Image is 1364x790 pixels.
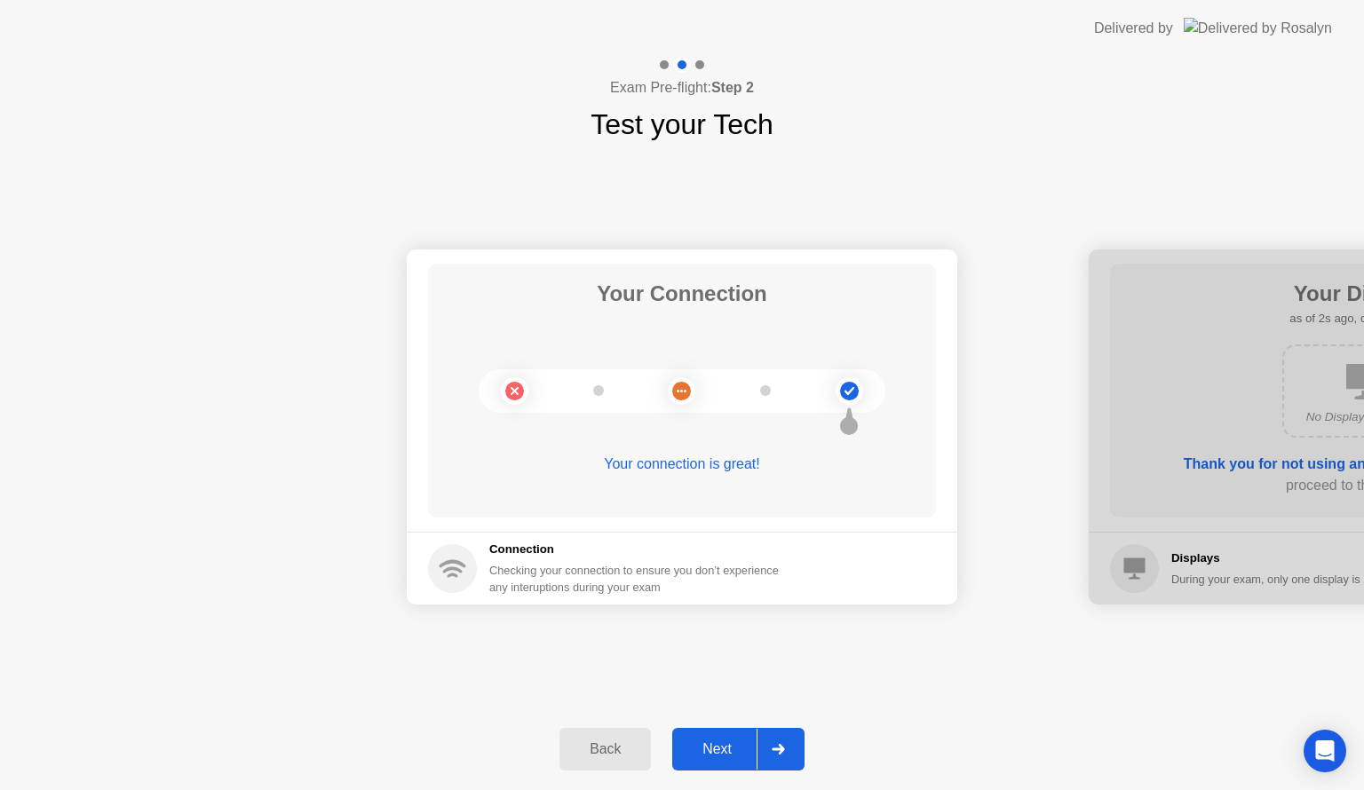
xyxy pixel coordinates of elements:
[559,728,651,770] button: Back
[711,80,754,95] b: Step 2
[428,454,936,475] div: Your connection is great!
[672,728,805,770] button: Next
[489,562,789,596] div: Checking your connection to ensure you don’t experience any interuptions during your exam
[489,541,789,558] h5: Connection
[1304,730,1346,772] div: Open Intercom Messenger
[565,741,646,757] div: Back
[1184,18,1332,38] img: Delivered by Rosalyn
[678,741,757,757] div: Next
[591,103,773,146] h1: Test your Tech
[597,278,767,310] h1: Your Connection
[610,77,754,99] h4: Exam Pre-flight:
[1094,18,1173,39] div: Delivered by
